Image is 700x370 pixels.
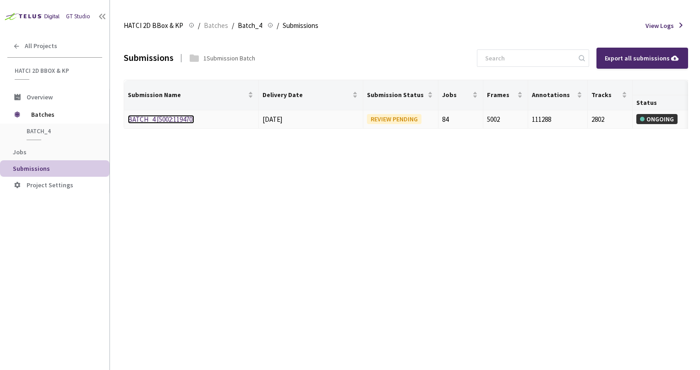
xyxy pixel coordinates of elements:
div: 111288 [532,114,584,125]
span: Batches [204,20,228,31]
span: HATCI 2D BBox & KP [15,67,97,75]
th: Jobs [438,80,483,110]
th: Delivery Date [259,80,364,110]
span: Submission Name [128,91,246,98]
a: Batches [202,20,230,30]
input: Search [480,50,577,66]
li: / [277,20,279,31]
th: Submission Name [124,80,259,110]
span: Submissions [13,164,50,173]
div: GT Studio [66,12,90,21]
span: Submission Status [367,91,425,98]
span: Jobs [442,91,470,98]
th: Frames [483,80,528,110]
th: Annotations [528,80,588,110]
span: Overview [27,93,53,101]
span: Batch_4 [27,127,94,135]
span: Annotations [532,91,575,98]
div: 84 [442,114,479,125]
div: 5002 [487,114,524,125]
span: Submissions [283,20,318,31]
span: Tracks [591,91,620,98]
span: Delivery Date [262,91,351,98]
div: Submissions [124,51,174,65]
span: Frames [487,91,515,98]
span: View Logs [645,21,674,30]
div: [DATE] [262,114,360,125]
div: Export all submissions [605,53,680,63]
a: BATCH_4 [5002:119470] [128,115,194,124]
li: / [198,20,200,31]
div: REVIEW PENDING [367,114,421,124]
th: Tracks [588,80,633,110]
span: Project Settings [27,181,73,189]
span: Batches [31,105,94,124]
div: 1 Submission Batch [203,54,255,63]
div: 2802 [591,114,629,125]
th: Submission Status [363,80,438,110]
li: / [232,20,234,31]
span: All Projects [25,42,57,50]
span: Batch_4 [238,20,262,31]
div: ONGOING [636,114,678,124]
span: Jobs [13,148,27,156]
span: HATCI 2D BBox & KP [124,20,183,31]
